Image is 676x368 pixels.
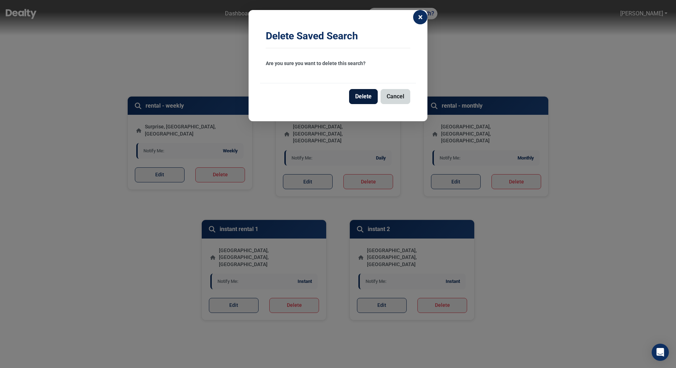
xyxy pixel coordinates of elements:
[652,344,669,361] div: Open Intercom Messenger
[413,10,427,24] button: Close
[349,89,378,104] button: Delete
[418,13,423,21] span: ×
[266,60,366,66] b: Are you sure you want to delete this search?
[381,89,410,104] button: Cancel
[4,347,25,368] iframe: BigID CMP Widget
[266,30,410,42] h3: Delete Saved Search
